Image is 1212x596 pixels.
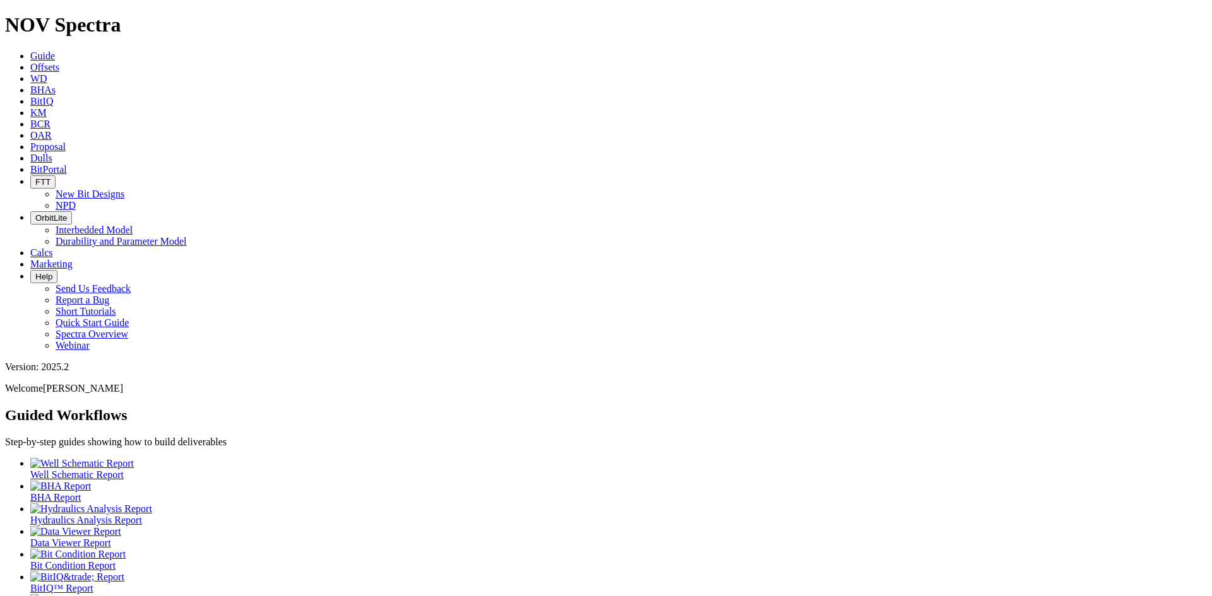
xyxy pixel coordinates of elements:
button: FTT [30,175,56,189]
div: Version: 2025.2 [5,361,1207,373]
img: Well Schematic Report [30,458,134,469]
a: WD [30,73,47,84]
span: [PERSON_NAME] [43,383,123,394]
span: Well Schematic Report [30,469,124,480]
span: Hydraulics Analysis Report [30,515,142,525]
a: Short Tutorials [56,306,116,317]
a: BitIQ&trade; Report BitIQ™ Report [30,571,1207,593]
a: BCR [30,119,50,129]
a: Report a Bug [56,295,109,305]
a: Proposal [30,141,66,152]
a: Hydraulics Analysis Report Hydraulics Analysis Report [30,503,1207,525]
a: Data Viewer Report Data Viewer Report [30,526,1207,548]
a: New Bit Designs [56,189,124,199]
a: NPD [56,200,76,211]
button: OrbitLite [30,211,72,225]
a: Quick Start Guide [56,317,129,328]
a: Well Schematic Report Well Schematic Report [30,458,1207,480]
span: Help [35,272,52,281]
a: KM [30,107,47,118]
span: BitIQ™ Report [30,583,93,593]
a: Bit Condition Report Bit Condition Report [30,549,1207,571]
img: Data Viewer Report [30,526,121,537]
span: Bit Condition Report [30,560,116,571]
p: Step-by-step guides showing how to build deliverables [5,436,1207,448]
button: Help [30,270,57,283]
a: BitPortal [30,164,67,175]
span: FTT [35,177,50,187]
a: Dulls [30,153,52,163]
a: BHAs [30,85,56,95]
h1: NOV Spectra [5,13,1207,37]
a: Send Us Feedback [56,283,131,294]
a: Durability and Parameter Model [56,236,187,247]
a: Marketing [30,259,73,269]
img: Hydraulics Analysis Report [30,503,152,515]
a: BHA Report BHA Report [30,481,1207,503]
a: Calcs [30,247,53,258]
a: Webinar [56,340,90,351]
a: Guide [30,50,55,61]
span: OrbitLite [35,213,67,223]
a: Offsets [30,62,59,73]
p: Welcome [5,383,1207,394]
img: BHA Report [30,481,91,492]
a: Interbedded Model [56,225,133,235]
a: Spectra Overview [56,329,128,339]
img: Bit Condition Report [30,549,126,560]
span: Data Viewer Report [30,537,111,548]
a: BitIQ [30,96,53,107]
h2: Guided Workflows [5,407,1207,424]
a: OAR [30,130,52,141]
span: BHA Report [30,492,81,503]
img: BitIQ&trade; Report [30,571,124,583]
